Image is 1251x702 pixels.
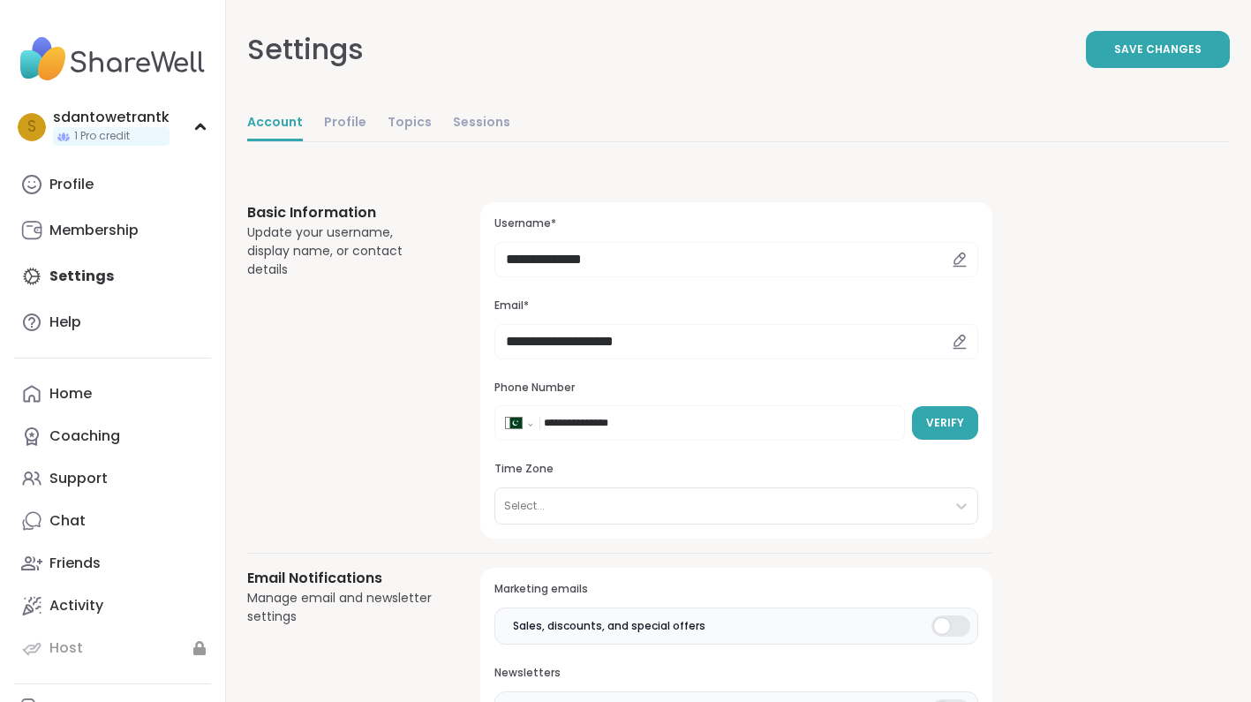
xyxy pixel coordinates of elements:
[49,638,83,658] div: Host
[49,384,92,404] div: Home
[14,627,211,669] a: Host
[494,666,978,681] h3: Newsletters
[453,106,510,141] a: Sessions
[49,596,103,615] div: Activity
[494,216,978,231] h3: Username*
[49,221,139,240] div: Membership
[494,381,978,396] h3: Phone Number
[14,301,211,343] a: Help
[14,542,211,585] a: Friends
[247,223,438,279] div: Update your username, display name, or contact details
[14,28,211,90] img: ShareWell Nav Logo
[49,175,94,194] div: Profile
[14,163,211,206] a: Profile
[494,462,978,477] h3: Time Zone
[49,554,101,573] div: Friends
[14,500,211,542] a: Chat
[14,209,211,252] a: Membership
[513,618,705,634] span: Sales, discounts, and special offers
[247,106,303,141] a: Account
[1086,31,1230,68] button: Save Changes
[324,106,366,141] a: Profile
[912,406,978,440] button: Verify
[49,426,120,446] div: Coaching
[27,116,36,139] span: s
[247,28,364,71] div: Settings
[49,469,108,488] div: Support
[49,313,81,332] div: Help
[14,585,211,627] a: Activity
[53,108,170,127] div: sdantowetrantk
[1114,42,1202,57] span: Save Changes
[247,568,438,589] h3: Email Notifications
[247,202,438,223] h3: Basic Information
[247,589,438,626] div: Manage email and newsletter settings
[926,415,964,431] span: Verify
[388,106,432,141] a: Topics
[49,511,86,531] div: Chat
[14,373,211,415] a: Home
[14,415,211,457] a: Coaching
[494,298,978,313] h3: Email*
[14,457,211,500] a: Support
[74,129,130,144] span: 1 Pro credit
[494,582,978,597] h3: Marketing emails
